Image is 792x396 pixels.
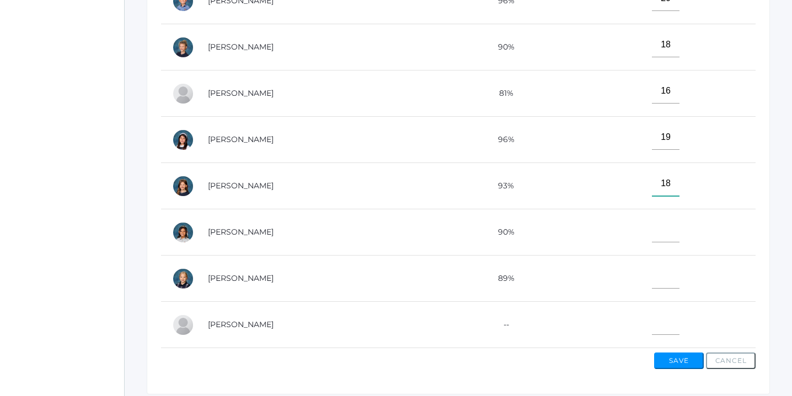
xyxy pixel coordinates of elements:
[172,36,194,58] div: Idella Long
[208,227,274,237] a: [PERSON_NAME]
[172,221,194,243] div: Leahmarie Rillo
[208,181,274,191] a: [PERSON_NAME]
[654,352,704,369] button: Save
[436,163,568,209] td: 93%
[208,88,274,98] a: [PERSON_NAME]
[208,42,274,52] a: [PERSON_NAME]
[172,129,194,151] div: Penelope Mesick
[172,268,194,290] div: Olivia Sigwing
[436,70,568,117] td: 81%
[436,209,568,256] td: 90%
[208,134,274,144] a: [PERSON_NAME]
[208,319,274,329] a: [PERSON_NAME]
[172,83,194,105] div: Francisco Lopez
[172,175,194,197] div: Hensley Pedersen
[208,273,274,283] a: [PERSON_NAME]
[706,352,756,369] button: Cancel
[436,117,568,163] td: 96%
[436,24,568,70] td: 90%
[436,302,568,348] td: --
[172,314,194,336] div: Joel Smith
[436,256,568,302] td: 89%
